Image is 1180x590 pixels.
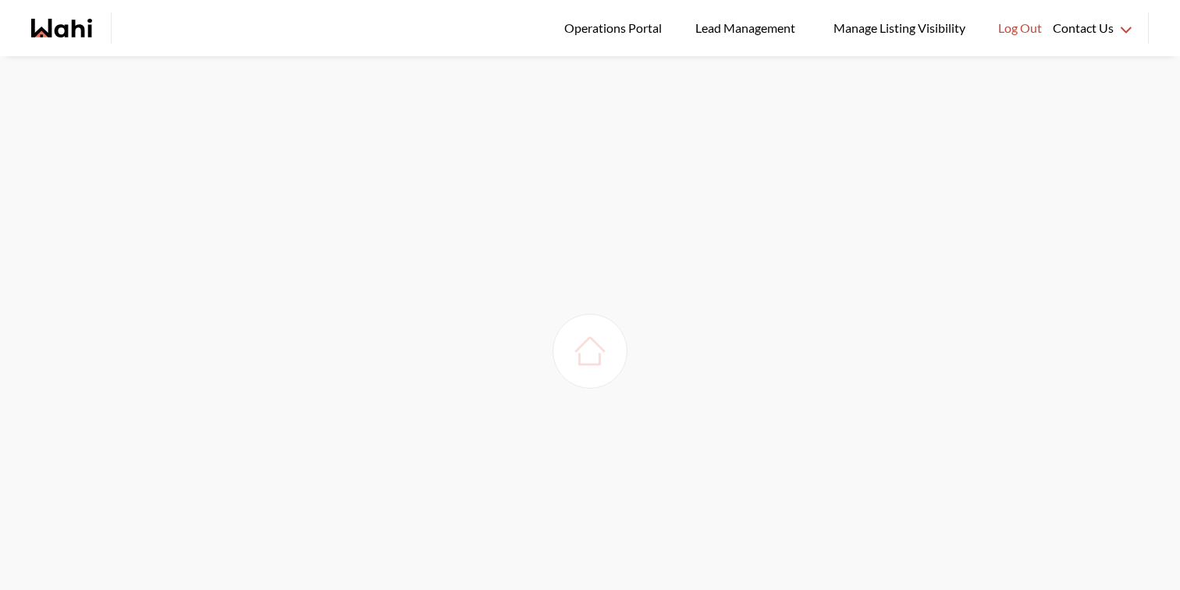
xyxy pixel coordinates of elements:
span: Manage Listing Visibility [829,18,970,38]
span: Operations Portal [564,18,667,38]
span: Lead Management [695,18,801,38]
img: loading house image [568,329,612,373]
span: Log Out [998,18,1042,38]
a: Wahi homepage [31,19,92,37]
